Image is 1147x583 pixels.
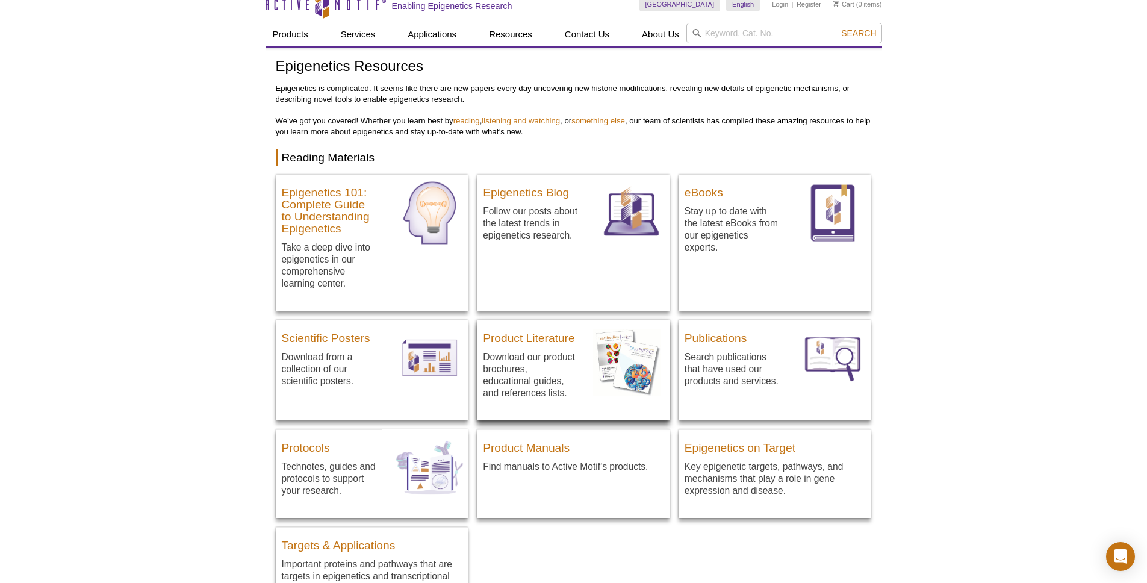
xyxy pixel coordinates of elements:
[685,460,865,497] p: Key epigenetic targets, pathways, and mechanisms that play a role in gene expression and disease.
[282,326,377,344] h3: Scientific Posters
[391,320,468,396] img: Posters
[483,205,578,242] p: Follow our posts about the latest trends in epigenetics research.
[685,181,780,199] h3: eBooks
[685,205,780,254] p: Stay up to date with the latest eBooks from our epigenetics experts.
[685,436,865,454] h3: Epigenetics on Target
[679,175,871,275] a: eBooks Stay up to date with the latest eBooks from our epigenetics experts. eBooks
[276,149,872,166] h2: Reading Materials
[685,326,780,344] h3: Publications
[453,116,480,125] a: reading
[282,460,377,497] p: Technotes, guides and protocols to support your research.
[483,326,578,344] h3: Product Literature
[482,116,560,125] a: listening and watching
[391,175,468,251] img: Epigenetics Learning Center
[483,181,578,199] h3: Epigenetics Blog
[282,436,377,454] h3: Protocols
[795,320,871,396] img: Publications
[400,23,464,46] a: Applications
[593,175,670,251] img: Blog
[392,1,512,11] h2: Enabling Epigenetics Research
[558,23,617,46] a: Contact Us
[391,429,468,506] img: Protocols
[593,320,670,396] img: Download Product Literature
[276,58,872,76] h1: Epigenetics Resources
[838,28,880,39] button: Search
[276,175,468,311] a: Epigenetics 101: Complete Guide to Understanding Epigenetics Take a deep dive into epigenetics in...
[483,351,578,399] p: Download our product brochures, educational guides, and references lists.
[477,175,670,263] a: Epigenetics Blog Follow our posts about the latest trends in epigenetics research. Blog
[795,175,871,251] img: eBooks
[334,23,383,46] a: Services
[282,351,377,387] p: Download from a collection of our scientific posters.
[282,534,462,552] h3: Targets & Applications
[477,320,670,420] a: Product Literature Download our product brochures, educational guides, and references lists. Down...
[833,1,839,7] img: Your Cart
[276,320,468,408] a: Scientific Posters Download from a collection of our scientific posters. Posters
[571,116,625,125] a: something else
[841,28,876,38] span: Search
[266,23,316,46] a: Products
[483,436,664,454] h3: Product Manuals
[276,83,872,137] p: Epigenetics is complicated. It seems like there are new papers every day uncovering new histone m...
[482,23,539,46] a: Resources
[276,429,468,518] a: Protocols Technotes, guides and protocols to support your research. Protocols
[679,429,871,509] a: Epigenetics on Target Key epigenetic targets, pathways, and mechanisms that play a role in gene e...
[679,320,871,408] a: Publications Search publications that have used our products and services. Publications
[282,181,377,235] h3: Epigenetics 101: Complete Guide to Understanding Epigenetics
[635,23,686,46] a: About Us
[686,23,882,43] input: Keyword, Cat. No.
[483,460,664,473] p: Find manuals to Active Motif's products.
[282,241,377,290] p: Take a deep dive into epigenetics in our comprehensive learning center.
[477,429,670,485] a: Product Manuals Find manuals to Active Motif's products.
[1106,542,1135,571] div: Open Intercom Messenger
[685,351,780,387] p: Search publications that have used our products and services.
